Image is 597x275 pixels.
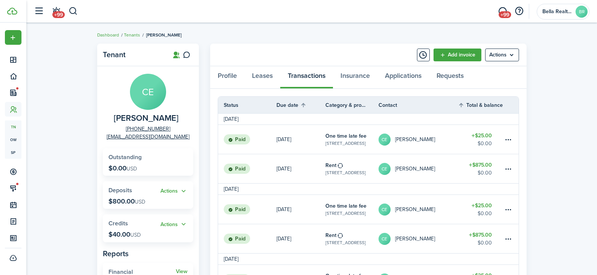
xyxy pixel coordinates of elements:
[108,153,142,161] span: Outstanding
[224,204,250,215] status: Paid
[395,207,435,213] table-profile-info-text: [PERSON_NAME]
[276,195,325,224] a: [DATE]
[325,140,366,147] table-subtitle: [STREET_ADDRESS]
[135,198,145,206] span: USD
[276,154,325,183] a: [DATE]
[218,255,244,263] td: [DATE]
[146,32,182,38] span: [PERSON_NAME]
[458,154,503,183] a: $875.00$0.00
[379,101,458,109] th: Contact
[103,50,163,59] panel-main-title: Tenant
[333,66,377,89] a: Insurance
[276,135,291,143] p: [DATE]
[377,66,429,89] a: Applications
[325,161,336,169] table-info-title: Rent
[472,132,492,140] table-amount-title: $25.00
[379,163,391,175] avatar-text: CE
[325,210,366,217] table-subtitle: [STREET_ADDRESS]
[218,224,276,253] a: Paid
[160,187,188,196] button: Open menu
[495,2,510,21] a: Messaging
[478,169,492,177] table-amount-description: $0.00
[218,125,276,154] a: Paid
[176,269,188,275] a: View
[224,234,250,244] status: Paid
[458,100,503,109] th: Sort
[218,115,244,123] td: [DATE]
[218,195,276,224] a: Paid
[472,202,492,210] table-amount-title: $25.00
[325,239,366,246] table-subtitle: [STREET_ADDRESS]
[32,4,46,18] button: Open sidebar
[276,235,291,243] p: [DATE]
[276,205,291,213] p: [DATE]
[458,195,503,224] a: $25.00$0.00
[108,219,128,228] span: Credits
[160,220,188,229] button: Actions
[218,101,276,109] th: Status
[395,166,435,172] table-profile-info-text: [PERSON_NAME]
[469,231,492,239] table-amount-title: $875.00
[7,8,17,15] img: TenantCloud
[276,100,325,109] th: Sort
[114,114,179,123] span: Christina Ent
[429,66,471,89] a: Requests
[395,137,435,143] table-profile-info-text: [PERSON_NAME]
[325,169,366,176] table-subtitle: [STREET_ADDRESS]
[458,125,503,154] a: $25.00$0.00
[5,133,21,146] a: ow
[127,165,137,173] span: USD
[210,66,244,89] a: Profile
[485,49,519,61] button: Open menu
[325,132,366,140] table-info-title: One time late fee
[469,161,492,169] table-amount-title: $875.00
[513,5,525,18] button: Open resource center
[325,154,379,183] a: Rent[STREET_ADDRESS]
[325,224,379,253] a: Rent[STREET_ADDRESS]
[478,140,492,147] table-amount-description: $0.00
[49,2,63,21] a: Notifications
[130,231,141,239] span: USD
[5,120,21,133] span: tn
[379,224,458,253] a: CE[PERSON_NAME]
[276,224,325,253] a: [DATE]
[379,134,391,146] avatar-text: CE
[478,210,492,217] table-amount-description: $0.00
[124,32,140,38] a: Tenants
[499,11,511,18] span: +99
[160,187,188,196] button: Actions
[379,125,458,154] a: CE[PERSON_NAME]
[108,186,132,194] span: Deposits
[224,134,250,145] status: Paid
[379,233,391,245] avatar-text: CE
[325,125,379,154] a: One time late fee[STREET_ADDRESS]
[325,101,379,109] th: Category & property
[379,154,458,183] a: CE[PERSON_NAME]
[108,164,137,172] p: $0.00
[434,49,481,61] a: Add invoice
[478,239,492,247] table-amount-description: $0.00
[276,165,291,173] p: [DATE]
[542,9,573,14] span: Bella Realty Group Property Management
[126,125,170,133] a: [PHONE_NUMBER]
[395,236,435,242] table-profile-info-text: [PERSON_NAME]
[69,5,78,18] button: Search
[276,125,325,154] a: [DATE]
[379,204,391,216] avatar-text: CE
[244,66,280,89] a: Leases
[325,195,379,224] a: One time late fee[STREET_ADDRESS]
[107,133,189,141] a: [EMAIL_ADDRESS][DOMAIN_NAME]
[224,164,250,174] status: Paid
[325,202,366,210] table-info-title: One time late fee
[576,6,588,18] avatar-text: BR
[218,185,244,193] td: [DATE]
[103,248,193,259] panel-main-subtitle: Reports
[108,231,141,238] p: $40.00
[160,220,188,229] button: Open menu
[458,224,503,253] a: $875.00$0.00
[108,198,145,205] p: $800.00
[5,146,21,159] a: sp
